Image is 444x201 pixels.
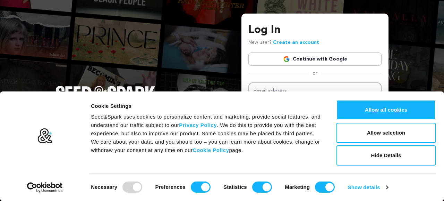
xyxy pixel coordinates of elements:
[91,102,321,110] div: Cookie Settings
[91,184,117,190] strong: Necessary
[336,100,436,120] button: Allow all cookies
[55,86,155,115] a: Seed&Spark Homepage
[223,184,247,190] strong: Statistics
[308,70,322,77] span: or
[91,113,321,154] div: Seed&Spark uses cookies to personalize content and marketing, provide social features, and unders...
[283,56,290,63] img: Google logo
[348,182,388,193] a: Show details
[336,123,436,143] button: Allow selection
[37,128,53,144] img: logo
[336,145,436,166] button: Hide Details
[273,40,319,45] a: Create an account
[155,184,186,190] strong: Preferences
[55,86,155,101] img: Seed&Spark Logo
[15,182,75,193] a: Usercentrics Cookiebot - opens in a new window
[248,39,319,47] p: New user?
[179,122,217,128] a: Privacy Policy
[285,184,310,190] strong: Marketing
[248,82,382,100] input: Email address
[248,53,382,66] a: Continue with Google
[248,22,382,39] h3: Log In
[193,147,229,153] a: Cookie Policy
